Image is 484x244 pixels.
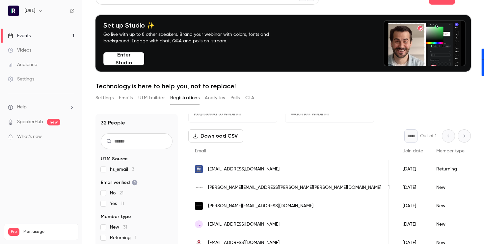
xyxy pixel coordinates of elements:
[170,93,200,103] button: Registrations
[195,202,203,210] img: mews.com
[208,184,381,191] span: [PERSON_NAME][EMAIL_ADDRESS][PERSON_NAME][PERSON_NAME][DOMAIN_NAME]
[8,6,19,16] img: Runnr.ai
[195,165,203,173] img: expect-me.com
[8,104,74,111] li: help-dropdown-opener
[110,234,136,241] span: Returning
[230,93,240,103] button: Polls
[430,215,471,233] div: New
[95,82,471,90] h1: Technology is here to help you, not to replace!
[430,197,471,215] div: New
[198,221,201,227] span: IL
[119,93,133,103] button: Emails
[132,167,134,172] span: 3
[95,93,114,103] button: Settings
[8,61,37,68] div: Audience
[436,149,465,153] span: Member type
[208,203,313,210] span: [PERSON_NAME][EMAIL_ADDRESS][DOMAIN_NAME]
[205,93,225,103] button: Analytics
[188,129,243,143] button: Download CSV
[8,33,31,39] div: Events
[17,104,27,111] span: Help
[245,93,254,103] button: CTA
[8,76,34,82] div: Settings
[110,200,124,207] span: Yes
[135,235,136,240] span: 1
[110,190,123,196] span: No
[8,47,31,54] div: Videos
[23,229,74,234] span: Plan usage
[403,149,423,153] span: Join date
[208,221,280,228] span: [EMAIL_ADDRESS][DOMAIN_NAME]
[195,149,206,153] span: Email
[121,201,124,206] span: 11
[291,111,368,117] p: Watched webinar
[17,119,43,125] a: SpeakerHub
[101,179,138,186] span: Email verified
[195,184,203,191] img: langdale.co.uk
[194,111,272,117] p: Registered to webinar
[103,31,284,44] p: Go live with up to 8 other speakers. Brand your webinar with colors, fonts and background. Engage...
[101,156,128,162] span: UTM Source
[123,225,127,230] span: 31
[138,93,165,103] button: UTM builder
[24,8,35,14] h6: [URL]
[8,228,19,236] span: Pro
[101,213,131,220] span: Member type
[430,178,471,197] div: New
[101,119,125,127] h1: 32 People
[430,160,471,178] div: Returning
[103,52,144,65] button: Enter Studio
[103,21,284,29] h4: Set up Studio ✨
[396,197,430,215] div: [DATE]
[208,166,280,173] span: [EMAIL_ADDRESS][DOMAIN_NAME]
[110,224,127,231] span: New
[17,133,42,140] span: What's new
[120,191,123,195] span: 21
[420,133,437,139] p: Out of 1
[396,160,430,178] div: [DATE]
[47,119,60,125] span: new
[396,178,430,197] div: [DATE]
[396,215,430,233] div: [DATE]
[110,166,134,173] span: hs_email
